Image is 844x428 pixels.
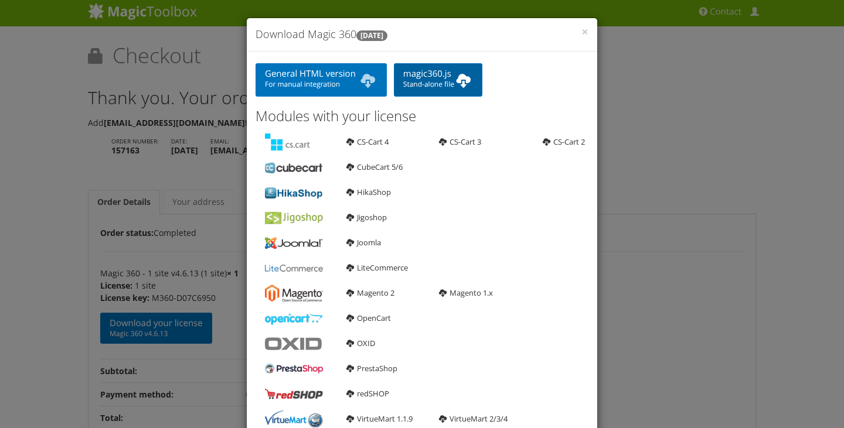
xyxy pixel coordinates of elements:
a: redSHOP [346,388,389,399]
a: PrestaShop [346,363,397,374]
b: [DATE] [356,30,387,41]
a: Magento 1.x [439,287,493,298]
a: HikaShop [346,187,391,197]
a: CubeCart 5/6 [346,162,403,172]
h3: Modules with your license [256,108,588,124]
a: OXID [346,338,375,348]
a: CS-Cart 4 [346,136,389,147]
a: CS-Cart 2 [543,136,585,147]
span: For manual integration [265,80,377,89]
a: VirtueMart 2/3/4 [439,413,508,424]
a: OpenCart [346,313,391,323]
a: Magento 2 [346,287,394,298]
span: Stand-alone file [403,80,473,89]
h4: Download Magic 360 [256,27,588,42]
span: × [581,23,588,40]
a: CS-Cart 3 [439,136,481,147]
td: Magic 360 - 1 site v4.6.13 (1 site) [100,263,242,359]
a: VirtueMart 1.1.9 [346,413,413,424]
a: Jigoshop [346,212,387,222]
a: magic360.jsStand-alone file [394,63,482,97]
a: LiteCommerce [346,262,408,273]
button: Close [581,26,588,38]
a: General HTML versionFor manual integration [256,63,387,97]
a: Joomla [346,237,381,248]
